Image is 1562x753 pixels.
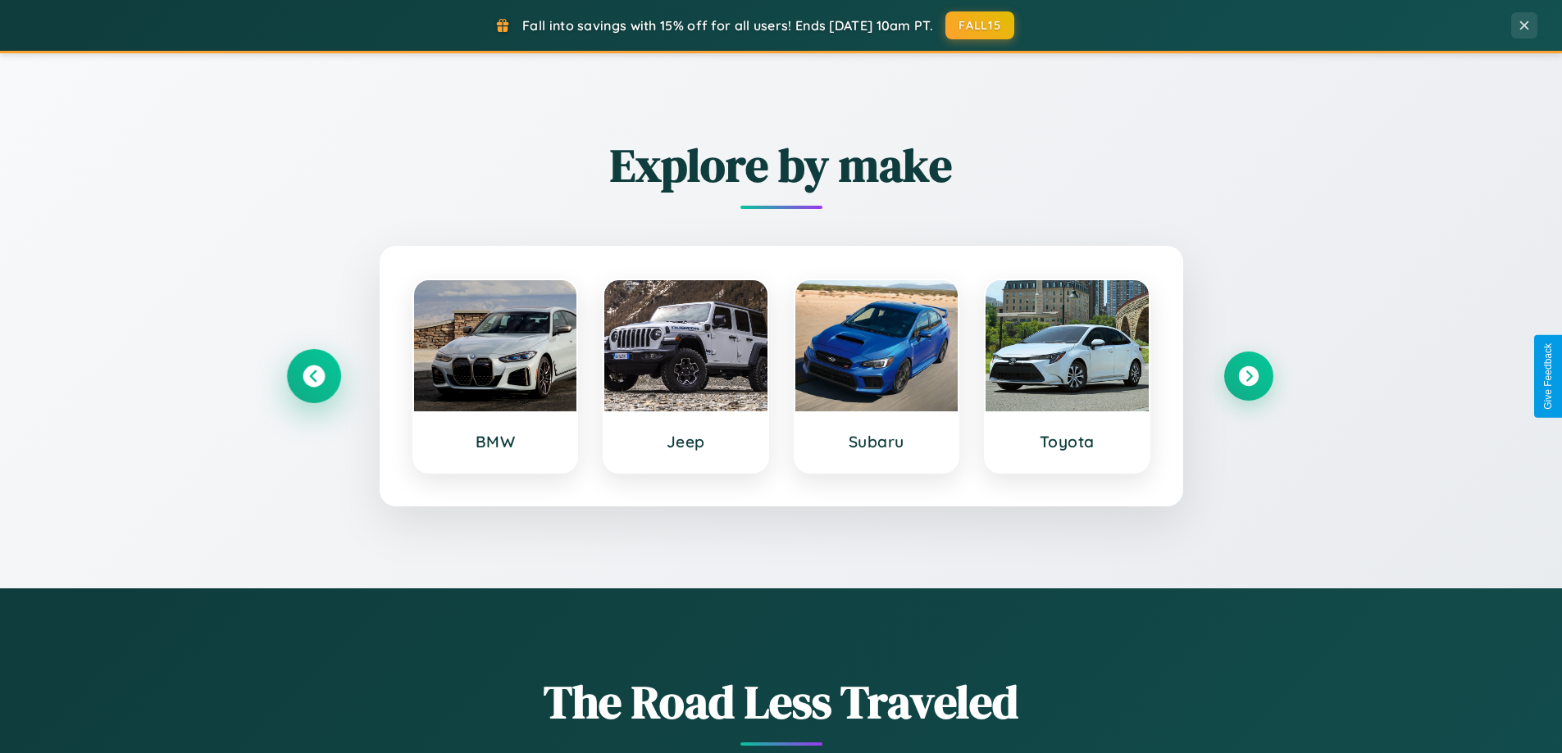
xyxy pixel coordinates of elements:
[812,432,942,451] h3: Subaru
[289,670,1273,733] h1: The Road Less Traveled
[621,432,751,451] h3: Jeep
[430,432,561,451] h3: BMW
[1542,343,1554,410] div: Give Feedback
[289,134,1273,197] h2: Explore by make
[522,17,933,34] span: Fall into savings with 15% off for all users! Ends [DATE] 10am PT.
[945,11,1014,39] button: FALL15
[1002,432,1132,451] h3: Toyota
